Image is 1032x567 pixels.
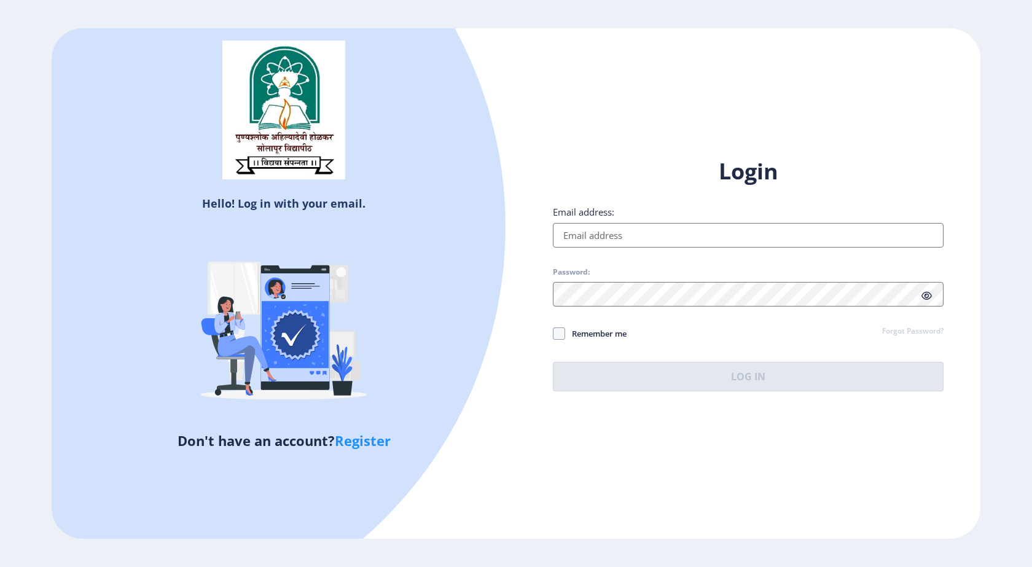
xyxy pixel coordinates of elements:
[553,206,614,218] label: Email address:
[176,216,391,431] img: Verified-rafiki.svg
[553,362,944,391] button: Log In
[565,326,627,341] span: Remember me
[222,41,345,179] img: sulogo.png
[882,326,944,337] a: Forgot Password?
[553,267,590,277] label: Password:
[553,223,944,248] input: Email address
[61,431,507,450] h5: Don't have an account?
[553,157,944,186] h1: Login
[335,431,391,450] a: Register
